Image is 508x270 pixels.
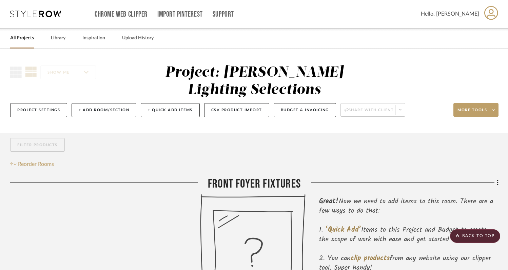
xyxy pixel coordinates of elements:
span: Hello, [PERSON_NAME] [421,10,479,18]
div: Now we need to add items to this room. There are a few ways to do that: [319,197,499,216]
span: Items to this Project and Budget to create the scope of work with ease and get started QUICKLY [319,225,487,245]
button: Filter Products [10,138,65,152]
a: Chrome Web Clipper [95,12,148,17]
button: Reorder Rooms [10,160,54,168]
button: CSV Product Import [204,103,269,117]
div: Project: [PERSON_NAME] Lighting Selections [165,65,344,97]
scroll-to-top-button: BACK TO TOP [450,229,500,243]
button: Share with client [340,103,406,117]
a: Library [51,34,65,43]
a: All Projects [10,34,34,43]
span: ‘Quick Add’ [326,225,361,235]
span: clip products [351,253,390,264]
a: Inspiration [82,34,105,43]
a: Support [213,12,234,17]
button: More tools [453,103,499,117]
span: Reorder Rooms [18,160,54,168]
button: + Quick Add Items [141,103,200,117]
button: + Add Room/Section [72,103,136,117]
span: More tools [457,108,487,118]
button: Budget & Invoicing [274,103,336,117]
a: Import Pinterest [157,12,203,17]
button: Project Settings [10,103,67,117]
a: Upload History [122,34,154,43]
span: Great! [319,196,339,207]
span: Share with client [345,108,394,118]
